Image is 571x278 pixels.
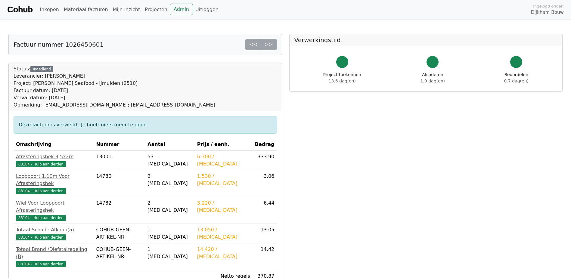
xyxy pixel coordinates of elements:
div: 53 [MEDICAL_DATA] [147,153,192,168]
div: 1.530 / [MEDICAL_DATA] [197,173,250,187]
div: Leverancier: [PERSON_NAME] [14,73,215,80]
td: 14782 [94,197,145,224]
th: Bedrag [253,138,277,151]
div: Opmerking: [EMAIL_ADDRESS][DOMAIN_NAME]; [EMAIL_ADDRESS][DOMAIN_NAME] [14,101,215,109]
a: Inkopen [37,4,61,16]
div: 3.220 / [MEDICAL_DATA] [197,199,250,214]
a: Materiaal facturen [61,4,110,16]
a: Looppoort 1,10m Voor Afrasteringshek83104 - Hulp aan derden [16,173,91,194]
td: 333.90 [253,151,277,170]
span: Ingelogd onder: [533,3,564,9]
a: Cohub [7,2,33,17]
h5: Verwerkingstijd [294,36,558,44]
td: 13.05 [253,224,277,243]
div: 1 [MEDICAL_DATA] [147,226,192,241]
div: Project toekennen [323,72,361,84]
div: Project: [PERSON_NAME] Seafood - IJmuiden (2510) [14,80,215,87]
div: Wiel Voor Looppoort Afrasteringshek [16,199,91,214]
a: Mijn inzicht [110,4,143,16]
div: Deze factuur is verwerkt. Je hoeft niets meer te doen. [14,116,277,134]
span: 83104 - Hulp aan derden [16,161,66,167]
a: Uitloggen [193,4,221,16]
div: Looppoort 1,10m Voor Afrasteringshek [16,173,91,187]
div: Totaal Brand /Diefstalregeling (B) [16,246,91,260]
span: Dijkham Bouw [531,9,564,16]
a: Afrasteringshek 3,5x2m83104 - Hulp aan derden [16,153,91,168]
span: 83104 - Hulp aan derden [16,215,66,221]
span: 1.9 dag(en) [420,79,445,83]
div: 2 [MEDICAL_DATA] [147,173,192,187]
span: 13.6 dag(en) [329,79,356,83]
div: Verval datum: [DATE] [14,94,215,101]
span: 83104 - Hulp aan derden [16,234,66,240]
td: 6.44 [253,197,277,224]
div: Totaal Schade Afkoop(a) [16,226,91,233]
span: 83104 - Hulp aan derden [16,261,66,267]
span: 83104 - Hulp aan derden [16,188,66,194]
div: 14.420 / [MEDICAL_DATA] [197,246,250,260]
div: 2 [MEDICAL_DATA] [147,199,192,214]
td: 14780 [94,170,145,197]
th: Omschrijving [14,138,94,151]
td: 3.06 [253,170,277,197]
th: Nummer [94,138,145,151]
a: Projecten [142,4,170,16]
div: Afcoderen [420,72,445,84]
div: 1 [MEDICAL_DATA] [147,246,192,260]
a: Totaal Brand /Diefstalregeling (B)83104 - Hulp aan derden [16,246,91,267]
h5: Factuur nummer 1026450601 [14,41,104,48]
td: 13001 [94,151,145,170]
div: Factuur datum: [DATE] [14,87,215,94]
a: Wiel Voor Looppoort Afrasteringshek83104 - Hulp aan derden [16,199,91,221]
a: Totaal Schade Afkoop(a)83104 - Hulp aan derden [16,226,91,241]
td: 14.42 [253,243,277,270]
div: Beoordelen [504,72,529,84]
th: Prijs / eenh. [195,138,253,151]
td: COHUB-GEEN-ARTIKEL-NR [94,243,145,270]
div: 13.050 / [MEDICAL_DATA] [197,226,250,241]
td: COHUB-GEEN-ARTIKEL-NR [94,224,145,243]
div: Status: [14,65,215,109]
div: Afrasteringshek 3,5x2m [16,153,91,160]
div: Ingediend [30,66,53,72]
a: Admin [170,4,193,15]
th: Aantal [145,138,195,151]
div: 6.300 / [MEDICAL_DATA] [197,153,250,168]
span: 0.7 dag(en) [504,79,529,83]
